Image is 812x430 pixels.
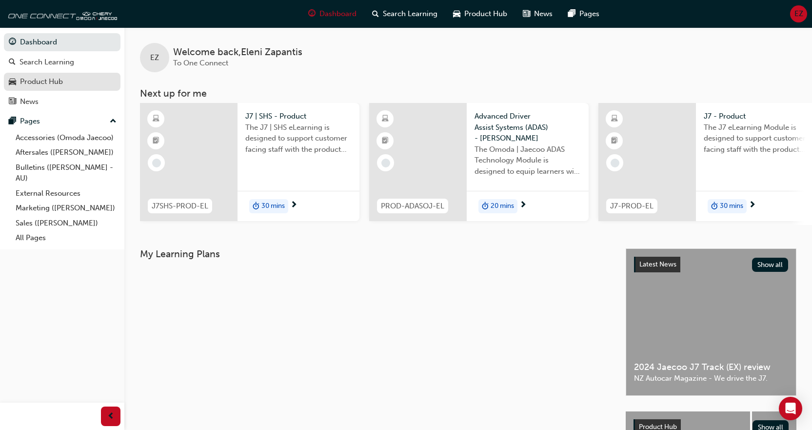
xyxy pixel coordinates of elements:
span: Welcome back , Eleni Zapantis [173,47,302,58]
a: All Pages [12,230,120,246]
span: Product Hub [464,8,507,20]
button: DashboardSearch LearningProduct HubNews [4,31,120,112]
span: learningResourceType_ELEARNING-icon [611,113,618,125]
a: Product Hub [4,73,120,91]
span: learningResourceType_ELEARNING-icon [153,113,159,125]
a: Search Learning [4,53,120,71]
span: prev-icon [107,410,115,423]
span: The Omoda | Jaecoo ADAS Technology Module is designed to equip learners with essential knowledge ... [475,144,581,177]
span: The J7 | SHS eLearning is designed to support customer facing staff with the product and sales in... [245,122,352,155]
div: Search Learning [20,57,74,68]
span: booktick-icon [153,135,159,147]
span: EZ [794,8,803,20]
button: Pages [4,112,120,130]
span: The J7 eLearning Module is designed to support customer facing staff with the product and sales i... [704,122,810,155]
div: News [20,96,39,107]
button: Show all [752,258,789,272]
span: duration-icon [253,200,259,213]
span: news-icon [9,98,16,106]
span: next-icon [749,201,756,210]
span: learningRecordVerb_NONE-icon [381,159,390,167]
a: Accessories (Omoda Jaecoo) [12,130,120,145]
span: 30 mins [720,201,743,212]
span: guage-icon [9,38,16,47]
span: up-icon [110,115,117,128]
span: news-icon [523,8,530,20]
span: booktick-icon [611,135,618,147]
span: pages-icon [568,8,575,20]
span: J7 | SHS - Product [245,111,352,122]
a: Dashboard [4,33,120,51]
span: Dashboard [319,8,356,20]
h3: My Learning Plans [140,248,610,260]
a: search-iconSearch Learning [364,4,445,24]
span: car-icon [453,8,460,20]
div: Pages [20,116,40,127]
span: next-icon [290,201,297,210]
span: 30 mins [261,201,285,212]
a: news-iconNews [515,4,560,24]
a: Latest NewsShow all [634,257,788,272]
span: Latest News [639,260,676,268]
span: learningResourceType_ELEARNING-icon [382,113,389,125]
a: Aftersales ([PERSON_NAME]) [12,145,120,160]
span: J7 - Product [704,111,810,122]
span: To One Connect [173,59,228,67]
span: guage-icon [308,8,316,20]
a: Marketing ([PERSON_NAME]) [12,201,120,216]
a: Sales ([PERSON_NAME]) [12,216,120,231]
span: J7SHS-PROD-EL [152,201,208,212]
span: EZ [150,52,159,63]
a: car-iconProduct Hub [445,4,515,24]
span: search-icon [9,58,16,67]
a: J7SHS-PROD-ELJ7 | SHS - ProductThe J7 | SHS eLearning is designed to support customer facing staf... [140,103,359,221]
span: duration-icon [711,200,718,213]
span: News [534,8,553,20]
span: duration-icon [482,200,489,213]
span: 20 mins [491,201,514,212]
span: learningRecordVerb_NONE-icon [611,159,619,167]
h3: Next up for me [124,88,812,99]
button: EZ [790,5,807,22]
span: 2024 Jaecoo J7 Track (EX) review [634,362,788,373]
span: next-icon [519,201,527,210]
span: Pages [579,8,599,20]
span: Search Learning [383,8,437,20]
span: search-icon [372,8,379,20]
span: J7-PROD-EL [610,201,654,212]
a: Bulletins ([PERSON_NAME] - AU) [12,160,120,186]
span: learningRecordVerb_NONE-icon [152,159,161,167]
a: PROD-ADASOJ-ELAdvanced Driver Assist Systems (ADAS) - [PERSON_NAME]The Omoda | Jaecoo ADAS Techno... [369,103,589,221]
span: booktick-icon [382,135,389,147]
a: pages-iconPages [560,4,607,24]
div: Open Intercom Messenger [779,397,802,420]
img: oneconnect [5,4,117,23]
span: PROD-ADASOJ-EL [381,201,444,212]
a: News [4,93,120,111]
div: Product Hub [20,76,63,87]
span: pages-icon [9,117,16,126]
a: Latest NewsShow all2024 Jaecoo J7 Track (EX) reviewNZ Autocar Magazine - We drive the J7. [626,248,796,396]
span: Advanced Driver Assist Systems (ADAS) - [PERSON_NAME] [475,111,581,144]
a: External Resources [12,186,120,201]
span: NZ Autocar Magazine - We drive the J7. [634,373,788,384]
span: car-icon [9,78,16,86]
a: guage-iconDashboard [300,4,364,24]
